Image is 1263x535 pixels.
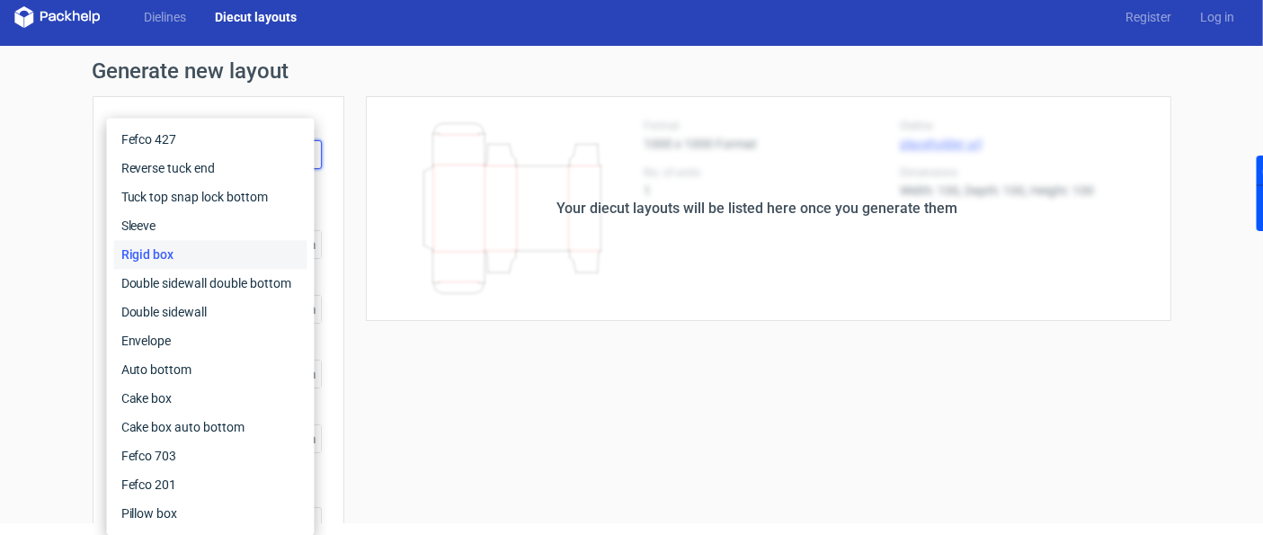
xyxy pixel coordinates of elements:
[1111,8,1186,26] a: Register
[557,198,958,219] div: Your diecut layouts will be listed here once you generate them
[114,125,307,154] div: Fefco 427
[93,60,1171,82] h1: Generate new layout
[114,269,307,298] div: Double sidewall double bottom
[114,413,307,441] div: Cake box auto bottom
[129,8,200,26] a: Dielines
[1186,8,1249,26] a: Log in
[114,298,307,326] div: Double sidewall
[114,326,307,355] div: Envelope
[114,154,307,183] div: Reverse tuck end
[114,441,307,470] div: Fefco 703
[114,355,307,384] div: Auto bottom
[114,384,307,413] div: Cake box
[114,211,307,240] div: Sleeve
[114,183,307,211] div: Tuck top snap lock bottom
[114,499,307,528] div: Pillow box
[114,470,307,499] div: Fefco 201
[114,240,307,269] div: Rigid box
[200,8,311,26] a: Diecut layouts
